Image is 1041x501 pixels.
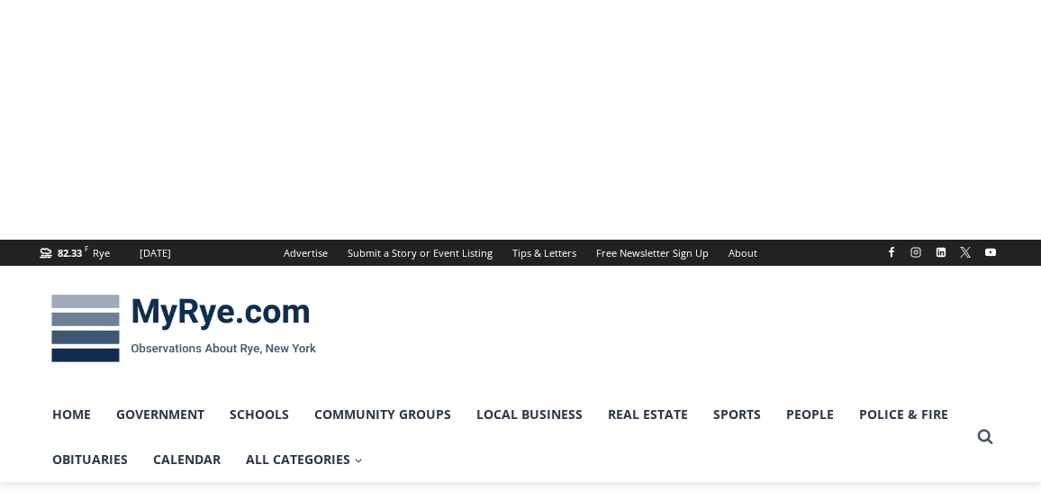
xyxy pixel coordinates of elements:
img: MyRye.com [40,282,328,376]
a: Real Estate [595,392,701,437]
button: View Search Form [969,421,1001,453]
a: People [774,392,846,437]
a: Free Newsletter Sign Up [586,240,719,266]
a: Linkedin [930,241,952,263]
a: Facebook [881,241,902,263]
span: 82.33 [58,246,82,260]
a: Schools [217,392,302,437]
a: Calendar [140,437,233,482]
a: All Categories [233,437,376,482]
a: Submit a Story or Event Listing [338,240,502,266]
a: X [955,241,976,263]
a: About [719,240,767,266]
a: Obituaries [40,437,140,482]
a: Home [40,392,104,437]
a: Local Business [464,392,595,437]
div: Rye [93,245,110,261]
nav: Secondary Navigation [274,240,767,266]
a: Government [104,392,217,437]
a: Sports [701,392,774,437]
div: [DATE] [140,245,171,261]
nav: Primary Navigation [40,392,969,483]
a: Community Groups [302,392,464,437]
span: All Categories [246,450,363,469]
a: Tips & Letters [502,240,586,266]
span: F [85,243,88,253]
a: Instagram [905,241,927,263]
a: Police & Fire [846,392,961,437]
a: Advertise [274,240,338,266]
a: YouTube [980,241,1001,263]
